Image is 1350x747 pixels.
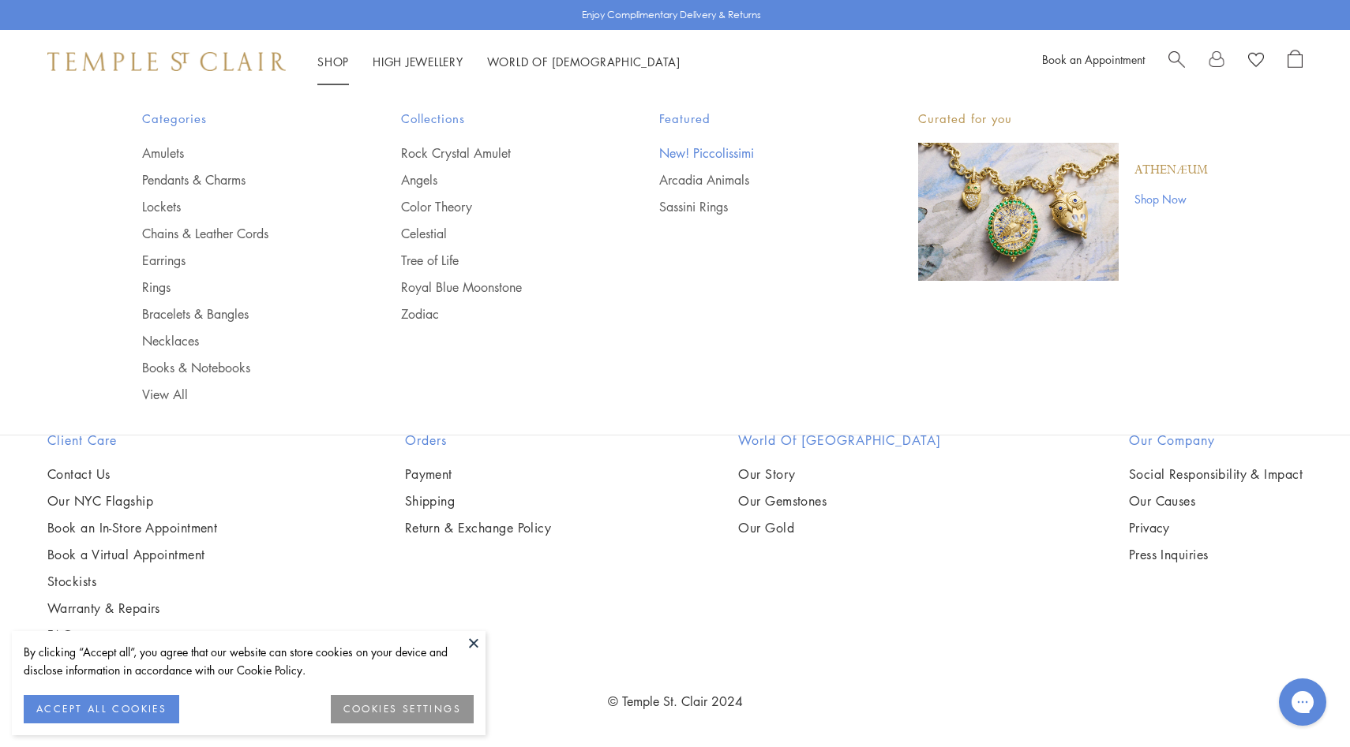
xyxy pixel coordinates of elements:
a: Return & Exchange Policy [405,519,552,536]
a: Our Story [738,465,941,483]
a: World of [DEMOGRAPHIC_DATA]World of [DEMOGRAPHIC_DATA] [487,54,681,69]
a: Celestial [401,225,597,242]
a: Earrings [142,252,338,269]
a: Book an Appointment [1042,51,1145,67]
h2: Our Company [1129,431,1303,450]
a: New! Piccolissimi [659,144,855,162]
span: Categories [142,109,338,129]
a: Arcadia Animals [659,171,855,189]
a: Color Theory [401,198,597,215]
a: View Wishlist [1248,50,1264,73]
p: Enjoy Complimentary Delivery & Returns [582,7,761,23]
span: Collections [401,109,597,129]
a: Our Causes [1129,492,1303,510]
a: Necklaces [142,332,338,349]
a: Angels [401,171,597,189]
a: Shipping [405,492,552,510]
a: Book a Virtual Appointment [47,546,217,563]
a: Rings [142,278,338,296]
a: Contact Us [47,465,217,483]
h2: World of [GEOGRAPHIC_DATA] [738,431,941,450]
a: Bracelets & Bangles [142,305,338,323]
h2: Client Care [47,431,217,450]
button: ACCEPT ALL COOKIES [24,695,179,723]
a: Our Gold [738,519,941,536]
a: Stockists [47,573,217,590]
a: Press Inquiries [1129,546,1303,563]
iframe: Gorgias live chat messenger [1271,673,1334,731]
a: ShopShop [317,54,349,69]
a: Warranty & Repairs [47,599,217,617]
a: Amulets [142,144,338,162]
span: Featured [659,109,855,129]
a: Shop Now [1134,190,1208,207]
h2: Orders [405,431,552,450]
a: Tree of Life [401,252,597,269]
div: By clicking “Accept all”, you agree that our website can store cookies on your device and disclos... [24,643,474,679]
a: View All [142,386,338,403]
a: Rock Crystal Amulet [401,144,597,162]
a: High JewelleryHigh Jewellery [373,54,463,69]
a: Lockets [142,198,338,215]
a: FAQs [47,626,217,644]
a: Social Responsibility & Impact [1129,465,1303,483]
a: Our Gemstones [738,492,941,510]
nav: Main navigation [317,52,681,72]
img: Temple St. Clair [47,52,286,71]
a: Royal Blue Moonstone [401,278,597,296]
button: COOKIES SETTINGS [331,695,474,723]
a: Privacy [1129,519,1303,536]
a: Chains & Leather Cords [142,225,338,242]
a: Payment [405,465,552,483]
a: Pendants & Charms [142,171,338,189]
a: © Temple St. Clair 2024 [608,693,743,710]
p: Curated for you [918,109,1208,129]
a: Open Shopping Bag [1288,50,1303,73]
a: Sassini Rings [659,198,855,215]
a: Zodiac [401,305,597,323]
a: Books & Notebooks [142,359,338,376]
a: Book an In-Store Appointment [47,519,217,536]
a: Athenæum [1134,162,1208,179]
a: Our NYC Flagship [47,492,217,510]
a: Search [1168,50,1185,73]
